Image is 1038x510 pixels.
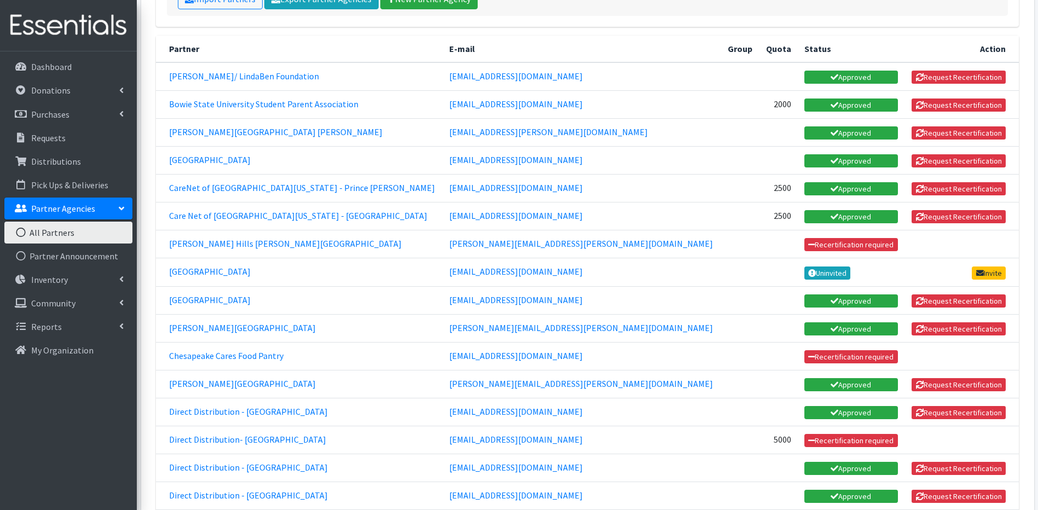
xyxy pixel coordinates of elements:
[759,426,797,454] td: 5000
[804,71,898,84] a: Approved
[4,7,132,44] img: HumanEssentials
[721,36,759,62] th: Group
[169,98,358,109] a: Bowie State University Student Parent Association
[31,321,62,332] p: Reports
[912,182,1006,195] button: Request Recertification
[912,154,1006,167] button: Request Recertification
[449,266,583,277] a: [EMAIL_ADDRESS][DOMAIN_NAME]
[804,294,898,308] a: Approved
[449,406,583,417] a: [EMAIL_ADDRESS][DOMAIN_NAME]
[759,36,797,62] th: Quota
[169,406,328,417] a: Direct Distribution - [GEOGRAPHIC_DATA]
[449,238,713,249] a: [PERSON_NAME][EMAIL_ADDRESS][PERSON_NAME][DOMAIN_NAME]
[31,345,94,356] p: My Organization
[169,490,328,501] a: Direct Distribution - [GEOGRAPHIC_DATA]
[912,126,1006,140] button: Request Recertification
[804,434,898,447] a: Recertification required
[31,132,66,143] p: Requests
[4,222,132,244] a: All Partners
[4,292,132,314] a: Community
[759,90,797,118] td: 2000
[449,98,583,109] a: [EMAIL_ADDRESS][DOMAIN_NAME]
[904,36,1019,62] th: Action
[4,245,132,267] a: Partner Announcement
[31,179,108,190] p: Pick Ups & Deliveries
[31,274,68,285] p: Inventory
[804,350,898,363] a: Recertification required
[449,126,648,137] a: [EMAIL_ADDRESS][PERSON_NAME][DOMAIN_NAME]
[804,210,898,223] a: Approved
[449,182,583,193] a: [EMAIL_ADDRESS][DOMAIN_NAME]
[31,85,71,96] p: Donations
[912,71,1006,84] button: Request Recertification
[169,182,435,193] a: CareNet of [GEOGRAPHIC_DATA][US_STATE] - Prince [PERSON_NAME]
[759,202,797,230] td: 2500
[4,103,132,125] a: Purchases
[169,266,251,277] a: [GEOGRAPHIC_DATA]
[169,238,402,249] a: [PERSON_NAME] Hills [PERSON_NAME][GEOGRAPHIC_DATA]
[804,154,898,167] a: Approved
[972,266,1006,280] a: Invite
[169,322,316,333] a: [PERSON_NAME][GEOGRAPHIC_DATA]
[912,490,1006,503] button: Request Recertification
[804,238,898,251] a: Recertification required
[912,462,1006,475] button: Request Recertification
[912,322,1006,335] button: Request Recertification
[804,98,898,112] a: Approved
[449,322,713,333] a: [PERSON_NAME][EMAIL_ADDRESS][PERSON_NAME][DOMAIN_NAME]
[169,378,316,389] a: [PERSON_NAME][GEOGRAPHIC_DATA]
[798,36,905,62] th: Status
[31,61,72,72] p: Dashboard
[169,350,283,361] a: Chesapeake Cares Food Pantry
[449,154,583,165] a: [EMAIL_ADDRESS][DOMAIN_NAME]
[31,298,76,309] p: Community
[912,294,1006,308] button: Request Recertification
[4,127,132,149] a: Requests
[169,154,251,165] a: [GEOGRAPHIC_DATA]
[759,175,797,202] td: 2500
[449,462,583,473] a: [EMAIL_ADDRESS][DOMAIN_NAME]
[31,203,95,214] p: Partner Agencies
[804,378,898,391] a: Approved
[449,294,583,305] a: [EMAIL_ADDRESS][DOMAIN_NAME]
[449,434,583,445] a: [EMAIL_ADDRESS][DOMAIN_NAME]
[804,490,898,503] a: Approved
[4,150,132,172] a: Distributions
[169,434,326,445] a: Direct Distribution- [GEOGRAPHIC_DATA]
[4,269,132,291] a: Inventory
[912,406,1006,419] button: Request Recertification
[31,156,81,167] p: Distributions
[169,294,251,305] a: [GEOGRAPHIC_DATA]
[912,210,1006,223] button: Request Recertification
[804,322,898,335] a: Approved
[4,56,132,78] a: Dashboard
[169,71,319,82] a: [PERSON_NAME]/ LindaBen Foundation
[449,378,713,389] a: [PERSON_NAME][EMAIL_ADDRESS][PERSON_NAME][DOMAIN_NAME]
[449,350,583,361] a: [EMAIL_ADDRESS][DOMAIN_NAME]
[4,174,132,196] a: Pick Ups & Deliveries
[804,266,851,280] a: Uninvited
[443,36,721,62] th: E-mail
[4,198,132,219] a: Partner Agencies
[804,406,898,419] a: Approved
[449,210,583,221] a: [EMAIL_ADDRESS][DOMAIN_NAME]
[31,109,69,120] p: Purchases
[804,462,898,475] a: Approved
[4,79,132,101] a: Donations
[804,182,898,195] a: Approved
[912,98,1006,112] button: Request Recertification
[449,490,583,501] a: [EMAIL_ADDRESS][DOMAIN_NAME]
[4,339,132,361] a: My Organization
[912,378,1006,391] button: Request Recertification
[169,462,328,473] a: Direct Distribution - [GEOGRAPHIC_DATA]
[449,71,583,82] a: [EMAIL_ADDRESS][DOMAIN_NAME]
[169,126,382,137] a: [PERSON_NAME][GEOGRAPHIC_DATA] [PERSON_NAME]
[169,210,427,221] a: Care Net of [GEOGRAPHIC_DATA][US_STATE] - [GEOGRAPHIC_DATA]
[156,36,443,62] th: Partner
[4,316,132,338] a: Reports
[804,126,898,140] a: Approved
